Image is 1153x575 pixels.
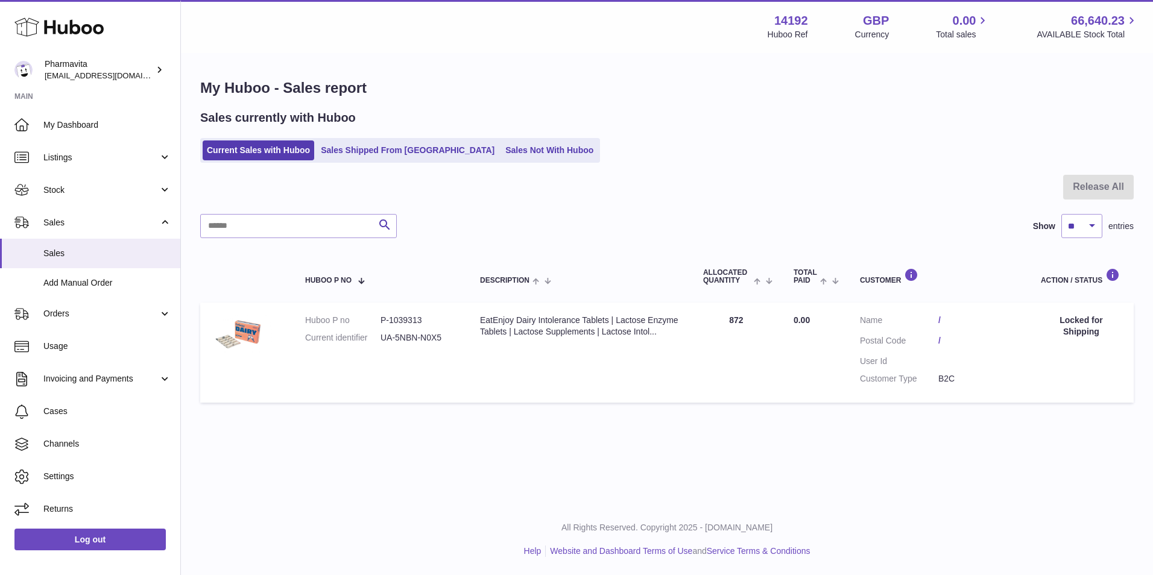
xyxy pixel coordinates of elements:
span: Invoicing and Payments [43,373,159,385]
li: and [546,545,810,557]
img: 141921742919306.jpeg [212,315,273,355]
a: Website and Dashboard Terms of Use [550,546,692,556]
span: Settings [43,471,171,482]
a: Sales Not With Huboo [501,140,598,160]
span: [EMAIL_ADDRESS][DOMAIN_NAME] [45,71,177,80]
label: Show [1033,221,1055,232]
span: Usage [43,341,171,352]
h2: Sales currently with Huboo [200,110,356,126]
a: / [938,335,1017,347]
div: Pharmavita [45,58,153,81]
p: All Rights Reserved. Copyright 2025 - [DOMAIN_NAME] [191,522,1143,533]
strong: 14192 [774,13,808,29]
span: AVAILABLE Stock Total [1037,29,1139,40]
span: Description [480,277,529,284]
a: Current Sales with Huboo [203,140,314,160]
dt: Customer Type [860,373,938,385]
span: Listings [43,152,159,163]
span: My Dashboard [43,119,171,131]
div: EatEnjoy Dairy Intolerance Tablets | Lactose Enzyme Tablets | Lactose Supplements | Lactose Intol... [480,315,679,338]
span: Huboo P no [305,277,352,284]
img: internalAdmin-14192@internal.huboo.com [14,61,33,79]
dd: P-1039313 [381,315,456,326]
span: Sales [43,217,159,228]
a: Service Terms & Conditions [707,546,810,556]
a: Log out [14,529,166,550]
dd: B2C [938,373,1017,385]
h1: My Huboo - Sales report [200,78,1134,98]
div: Huboo Ref [768,29,808,40]
td: 872 [691,303,782,403]
span: Add Manual Order [43,277,171,289]
dt: Huboo P no [305,315,381,326]
span: Total paid [794,269,817,284]
span: Sales [43,248,171,259]
a: / [938,315,1017,326]
a: 66,640.23 AVAILABLE Stock Total [1037,13,1139,40]
span: ALLOCATED Quantity [703,269,751,284]
dd: UA-5NBN-N0X5 [381,332,456,344]
strong: GBP [863,13,889,29]
span: entries [1108,221,1134,232]
span: 66,640.23 [1071,13,1125,29]
span: Total sales [936,29,990,40]
span: 0.00 [794,315,810,325]
dt: Postal Code [860,335,938,350]
span: Returns [43,503,171,515]
a: 0.00 Total sales [936,13,990,40]
span: Orders [43,308,159,319]
dt: User Id [860,356,938,367]
dt: Name [860,315,938,329]
div: Customer [860,268,1017,284]
span: Stock [43,184,159,196]
span: Channels [43,438,171,450]
div: Currency [855,29,889,40]
span: 0.00 [953,13,976,29]
span: Cases [43,406,171,417]
a: Help [524,546,542,556]
dt: Current identifier [305,332,381,344]
a: Sales Shipped From [GEOGRAPHIC_DATA] [317,140,499,160]
div: Locked for Shipping [1041,315,1122,338]
div: Action / Status [1041,268,1122,284]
